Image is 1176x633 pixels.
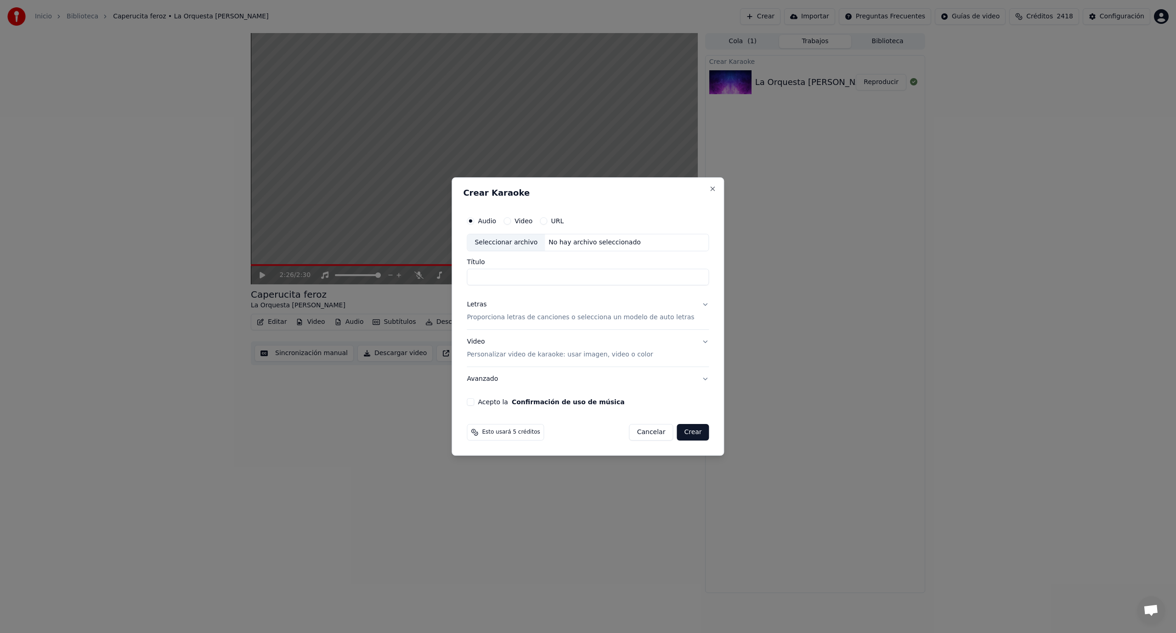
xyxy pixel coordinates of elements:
[514,218,532,224] label: Video
[467,337,653,359] div: Video
[467,234,545,251] div: Seleccionar archivo
[512,399,625,405] button: Acepto la
[551,218,564,224] label: URL
[467,330,709,367] button: VideoPersonalizar video de karaoke: usar imagen, video o color
[467,293,709,329] button: LetrasProporciona letras de canciones o selecciona un modelo de auto letras
[467,300,486,309] div: Letras
[478,399,624,405] label: Acepto la
[467,259,709,265] label: Título
[629,424,673,441] button: Cancelar
[467,350,653,359] p: Personalizar video de karaoke: usar imagen, video o color
[467,313,694,322] p: Proporciona letras de canciones o selecciona un modelo de auto letras
[467,367,709,391] button: Avanzado
[478,218,496,224] label: Audio
[677,424,709,441] button: Crear
[545,238,645,247] div: No hay archivo seleccionado
[463,189,712,197] h2: Crear Karaoke
[482,429,540,436] span: Esto usará 5 créditos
